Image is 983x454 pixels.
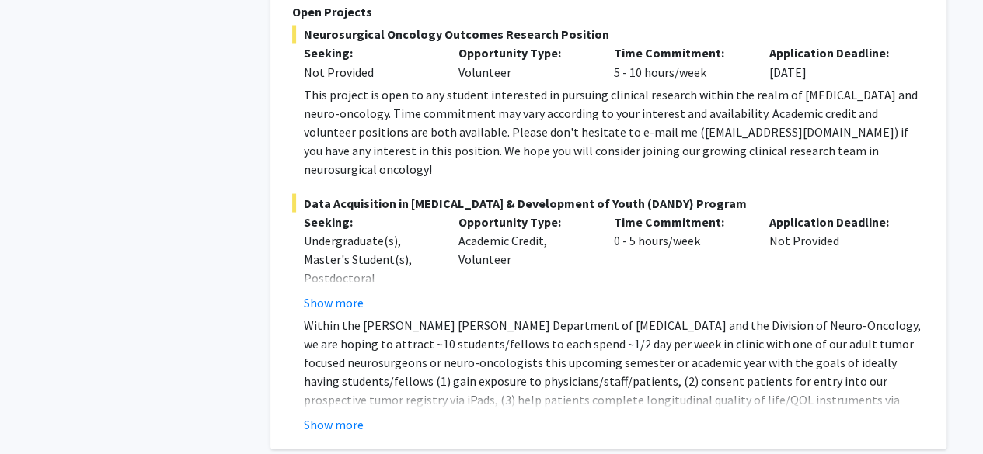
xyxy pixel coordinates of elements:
div: Not Provided [304,62,436,81]
iframe: Chat [12,384,66,442]
p: Opportunity Type: [458,212,591,230]
p: Open Projects [292,2,925,21]
p: Within the [PERSON_NAME] [PERSON_NAME] Department of [MEDICAL_DATA] and the Division of Neuro-Onc... [304,315,925,445]
div: 5 - 10 hours/week [602,43,758,81]
p: Opportunity Type: [458,43,591,62]
p: Seeking: [304,212,436,230]
p: Application Deadline: [769,212,901,230]
span: Data Acquisition in [MEDICAL_DATA] & Development of Youth (DANDY) Program [292,193,925,212]
div: [DATE] [758,43,913,81]
span: Neurosurgical Oncology Outcomes Research Position [292,25,925,43]
div: Not Provided [758,212,913,311]
p: Seeking: [304,43,436,62]
div: Volunteer [447,43,602,81]
button: Show more [304,414,364,433]
button: Show more [304,293,364,311]
div: 0 - 5 hours/week [602,212,758,311]
p: Application Deadline: [769,43,901,62]
div: Undergraduate(s), Master's Student(s), Postdoctoral Researcher(s) / Research Staff, Medical Resid... [304,230,436,361]
div: This project is open to any student interested in pursuing clinical research within the realm of ... [304,85,925,178]
p: Time Commitment: [614,212,746,230]
p: Time Commitment: [614,43,746,62]
div: Academic Credit, Volunteer [447,212,602,311]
